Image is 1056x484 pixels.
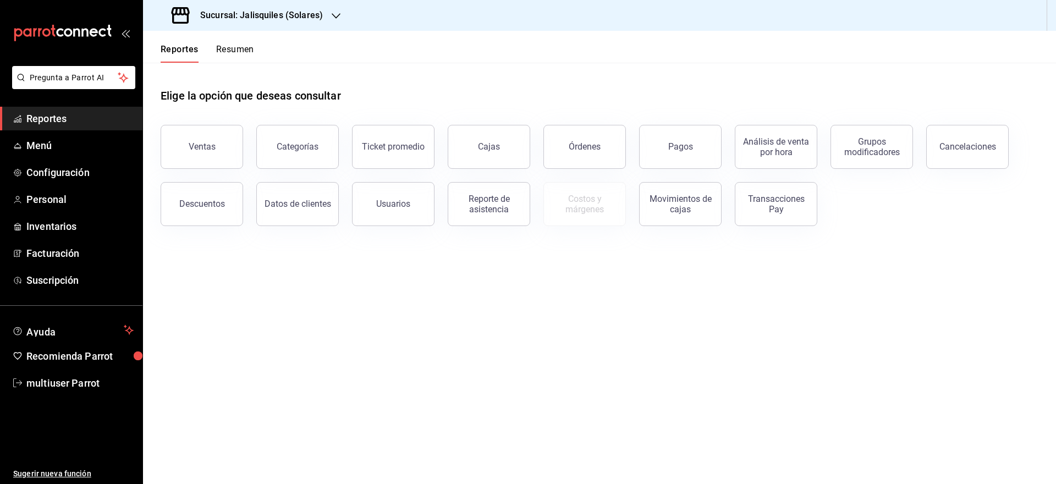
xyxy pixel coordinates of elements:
[26,165,134,180] span: Configuración
[26,323,119,337] span: Ayuda
[543,125,626,169] button: Órdenes
[838,136,906,157] div: Grupos modificadores
[26,138,134,153] span: Menú
[277,141,318,152] div: Categorías
[543,182,626,226] button: Contrata inventarios para ver este reporte
[646,194,714,215] div: Movimientos de cajas
[256,125,339,169] button: Categorías
[256,182,339,226] button: Datos de clientes
[742,136,810,157] div: Análisis de venta por hora
[735,125,817,169] button: Análisis de venta por hora
[939,141,996,152] div: Cancelaciones
[30,72,118,84] span: Pregunta a Parrot AI
[569,141,601,152] div: Órdenes
[742,194,810,215] div: Transacciones Pay
[478,141,500,152] div: Cajas
[455,194,523,215] div: Reporte de asistencia
[376,199,410,209] div: Usuarios
[926,125,1009,169] button: Cancelaciones
[161,125,243,169] button: Ventas
[448,125,530,169] button: Cajas
[26,219,134,234] span: Inventarios
[161,182,243,226] button: Descuentos
[668,141,693,152] div: Pagos
[161,87,341,104] h1: Elige la opción que deseas consultar
[362,141,425,152] div: Ticket promedio
[639,182,722,226] button: Movimientos de cajas
[121,29,130,37] button: open_drawer_menu
[189,141,216,152] div: Ventas
[26,192,134,207] span: Personal
[26,273,134,288] span: Suscripción
[179,199,225,209] div: Descuentos
[551,194,619,215] div: Costos y márgenes
[191,9,323,22] h3: Sucursal: Jalisquiles (Solares)
[352,182,435,226] button: Usuarios
[735,182,817,226] button: Transacciones Pay
[831,125,913,169] button: Grupos modificadores
[26,376,134,391] span: multiuser Parrot
[26,246,134,261] span: Facturación
[161,44,199,63] button: Reportes
[26,111,134,126] span: Reportes
[448,182,530,226] button: Reporte de asistencia
[26,349,134,364] span: Recomienda Parrot
[265,199,331,209] div: Datos de clientes
[8,80,135,91] a: Pregunta a Parrot AI
[13,468,134,480] span: Sugerir nueva función
[161,44,254,63] div: navigation tabs
[12,66,135,89] button: Pregunta a Parrot AI
[639,125,722,169] button: Pagos
[216,44,254,63] button: Resumen
[352,125,435,169] button: Ticket promedio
